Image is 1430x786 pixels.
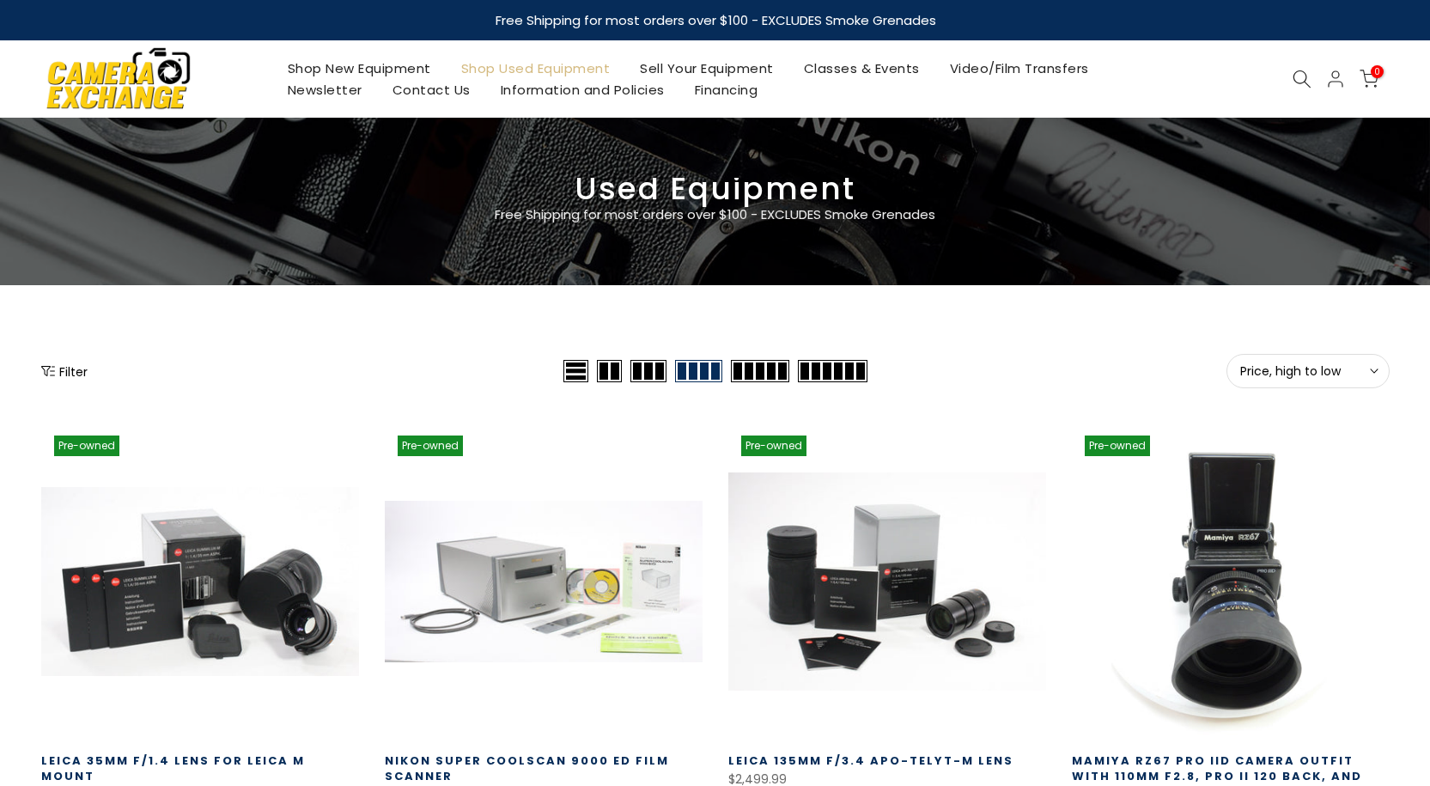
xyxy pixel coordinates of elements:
[728,752,1013,769] a: Leica 135mm f/3.4 APO-TELYT-M Lens
[934,58,1104,79] a: Video/Film Transfers
[41,363,88,380] button: Show filters
[788,58,934,79] a: Classes & Events
[1360,70,1378,88] a: 0
[377,79,485,101] a: Contact Us
[495,11,935,29] strong: Free Shipping for most orders over $100 - EXCLUDES Smoke Grenades
[485,79,679,101] a: Information and Policies
[385,752,669,784] a: Nikon Super Coolscan 9000 ED Film Scanner
[41,178,1390,200] h3: Used Equipment
[393,204,1038,225] p: Free Shipping for most orders over $100 - EXCLUDES Smoke Grenades
[1226,354,1390,388] button: Price, high to low
[272,79,377,101] a: Newsletter
[446,58,625,79] a: Shop Used Equipment
[625,58,789,79] a: Sell Your Equipment
[272,58,446,79] a: Shop New Equipment
[679,79,773,101] a: Financing
[1240,363,1376,379] span: Price, high to low
[41,752,305,784] a: Leica 35mm f/1.4 Lens for Leica M Mount
[1371,65,1384,78] span: 0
